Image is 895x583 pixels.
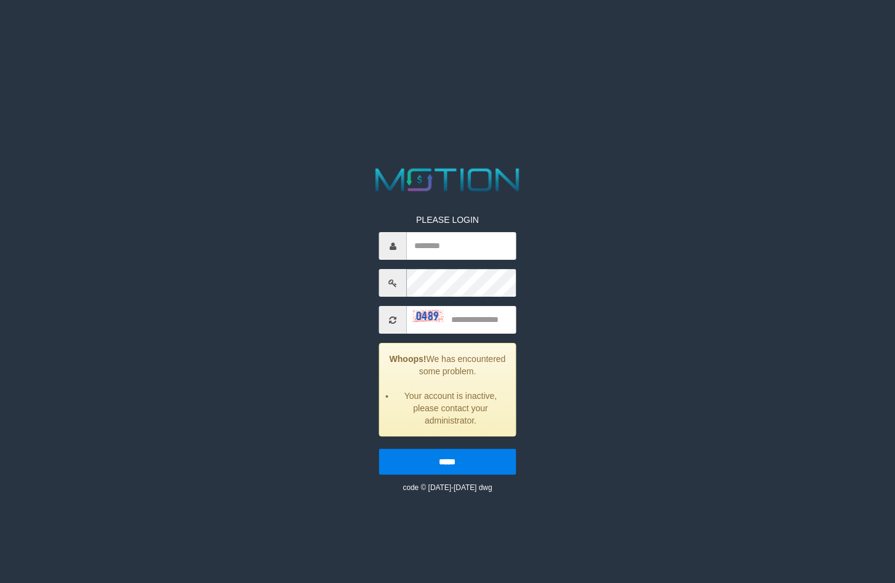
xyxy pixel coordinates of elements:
[369,164,526,195] img: MOTION_logo.png
[379,214,516,226] p: PLEASE LOGIN
[390,354,427,364] strong: Whoops!
[379,343,516,436] div: We has encountered some problem.
[413,310,444,323] img: captcha
[403,483,492,492] small: code © [DATE]-[DATE] dwg
[395,390,506,427] li: Your account is inactive, please contact your administrator.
